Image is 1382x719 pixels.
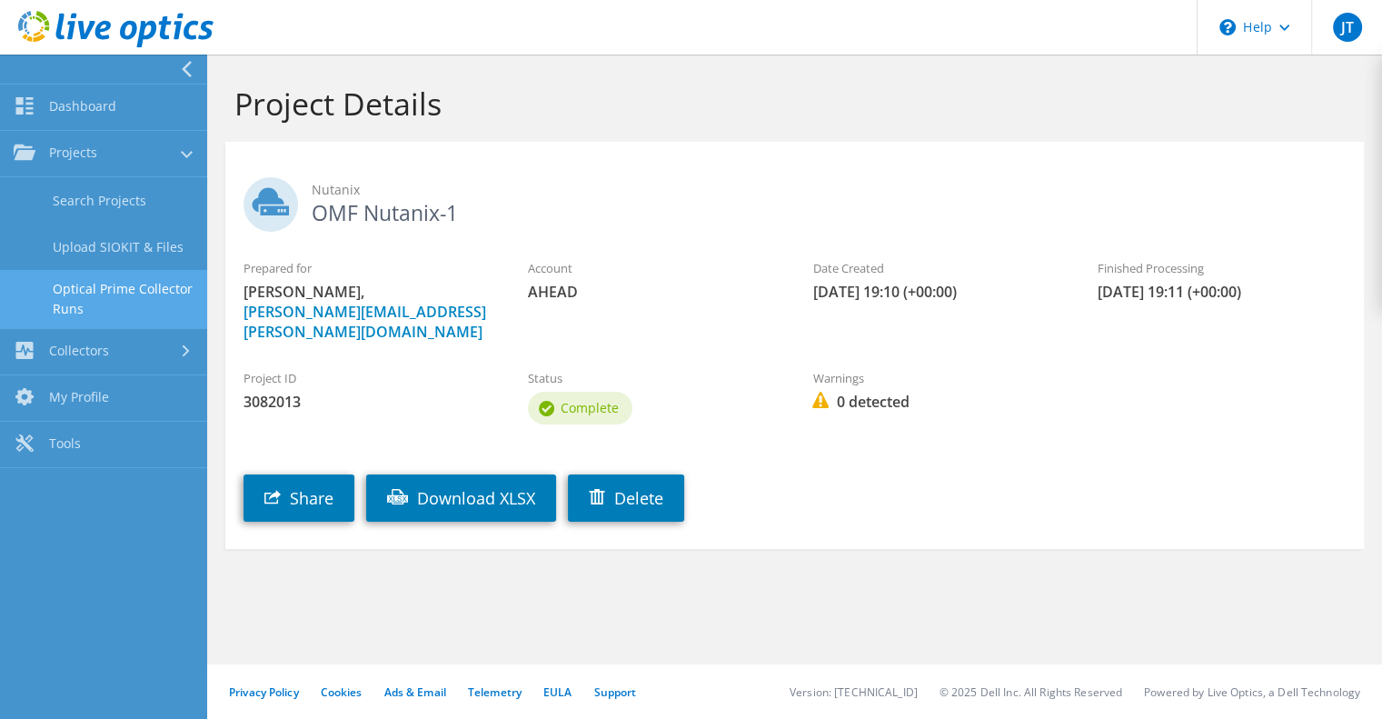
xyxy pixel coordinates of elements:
[528,282,776,302] span: AHEAD
[1098,259,1346,277] label: Finished Processing
[812,369,1060,387] label: Warnings
[812,392,1060,412] span: 0 detected
[244,302,486,342] a: [PERSON_NAME][EMAIL_ADDRESS][PERSON_NAME][DOMAIN_NAME]
[244,369,492,387] label: Project ID
[568,474,684,522] a: Delete
[1333,13,1362,42] span: JT
[1144,684,1360,700] li: Powered by Live Optics, a Dell Technology
[312,180,1346,200] span: Nutanix
[384,684,446,700] a: Ads & Email
[468,684,522,700] a: Telemetry
[940,684,1122,700] li: © 2025 Dell Inc. All Rights Reserved
[244,474,354,522] a: Share
[234,85,1346,123] h1: Project Details
[543,684,572,700] a: EULA
[812,282,1060,302] span: [DATE] 19:10 (+00:00)
[1219,19,1236,35] svg: \n
[593,684,636,700] a: Support
[244,177,1346,223] h2: OMF Nutanix-1
[321,684,363,700] a: Cookies
[1098,282,1346,302] span: [DATE] 19:11 (+00:00)
[244,259,492,277] label: Prepared for
[790,684,918,700] li: Version: [TECHNICAL_ID]
[244,392,492,412] span: 3082013
[812,259,1060,277] label: Date Created
[229,684,299,700] a: Privacy Policy
[528,259,776,277] label: Account
[366,474,556,522] a: Download XLSX
[528,369,776,387] label: Status
[561,399,619,416] span: Complete
[244,282,492,342] span: [PERSON_NAME],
